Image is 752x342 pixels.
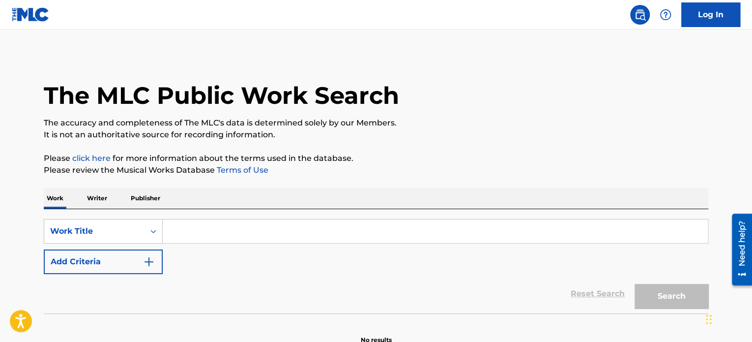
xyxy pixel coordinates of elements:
form: Search Form [44,219,708,313]
a: Public Search [630,5,650,25]
p: Please for more information about the terms used in the database. [44,153,708,164]
img: help [660,9,671,21]
img: 9d2ae6d4665cec9f34b9.svg [143,256,155,268]
div: Help [656,5,675,25]
a: Log In [681,2,740,27]
p: Publisher [128,188,163,209]
div: Drag [706,305,712,334]
p: Writer [84,188,110,209]
button: Add Criteria [44,249,163,274]
img: search [634,9,646,21]
img: MLC Logo [12,7,50,22]
p: Please review the Musical Works Database [44,164,708,176]
p: The accuracy and completeness of The MLC's data is determined solely by our Members. [44,117,708,129]
p: Work [44,188,66,209]
iframe: Chat Widget [703,295,752,342]
div: Work Title [50,225,139,237]
h1: The MLC Public Work Search [44,81,399,110]
iframe: Resource Center [724,210,752,289]
p: It is not an authoritative source for recording information. [44,129,708,141]
a: Terms of Use [215,165,268,175]
a: click here [72,154,111,163]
